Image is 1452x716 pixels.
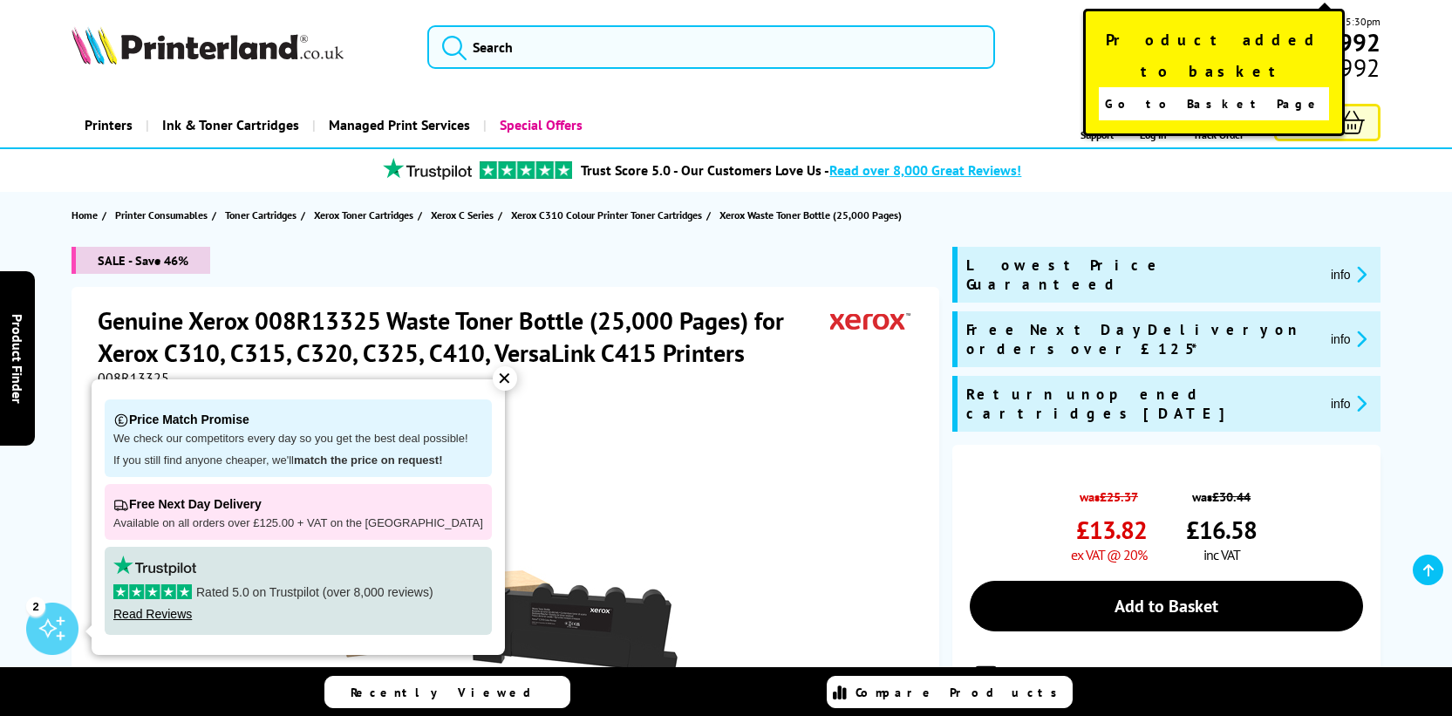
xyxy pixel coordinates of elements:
[115,206,212,224] a: Printer Consumables
[312,103,483,147] a: Managed Print Services
[113,493,483,516] p: Free Next Day Delivery
[830,304,910,337] img: Xerox
[146,103,312,147] a: Ink & Toner Cartridges
[1212,488,1251,505] strike: £30.44
[314,206,418,224] a: Xerox Toner Cartridges
[719,206,906,224] a: Xerox Waste Toner Bottle (25,000 Pages)
[294,453,442,467] strong: match the price on request!
[113,408,483,432] p: Price Match Promise
[115,206,208,224] span: Printer Consumables
[113,516,483,531] p: Available on all orders over £125.00 + VAT on the [GEOGRAPHIC_DATA]
[856,685,1067,700] span: Compare Products
[113,584,192,599] img: stars-5.svg
[113,453,483,468] p: If you still find anyone cheaper, we'll
[162,103,299,147] span: Ink & Toner Cartridges
[431,206,498,224] a: Xerox C Series
[225,206,301,224] a: Toner Cartridges
[375,158,480,180] img: trustpilot rating
[1326,393,1372,413] button: promo-description
[1186,480,1257,505] span: was
[1071,480,1147,505] span: was
[314,206,413,224] span: Xerox Toner Cartridges
[1076,514,1147,546] span: £13.82
[26,597,45,616] div: 2
[1022,666,1189,686] span: 99+ In Stock
[113,584,483,600] p: Rated 5.0 on Trustpilot (over 8,000 reviews)
[1105,92,1322,116] span: Go to Basket Page
[829,161,1021,179] span: Read over 8,000 Great Reviews!
[483,103,596,147] a: Special Offers
[970,581,1362,631] a: Add to Basket
[1326,264,1372,284] button: promo-description
[72,103,146,147] a: Printers
[72,206,102,224] a: Home
[98,369,169,386] span: 008R13325
[324,676,570,708] a: Recently Viewed
[72,26,344,65] img: Printerland Logo
[351,685,549,700] span: Recently Viewed
[1326,329,1372,349] button: promo-description
[431,206,494,224] span: Xerox C Series
[966,385,1317,423] span: Return unopened cartridges [DATE]
[966,256,1317,294] span: Lowest Price Guaranteed
[113,607,192,621] a: Read Reviews
[1080,109,1114,141] a: Support
[480,161,572,179] img: trustpilot rating
[827,676,1073,708] a: Compare Products
[1099,87,1329,120] a: Go to Basket Page
[98,304,830,369] h1: Genuine Xerox 008R13325 Waste Toner Bottle (25,000 Pages) for Xerox C310, C315, C320, C325, C410,...
[966,320,1317,358] span: Free Next Day Delivery on orders over £125*
[225,206,297,224] span: Toner Cartridges
[427,25,996,69] input: Search
[1203,546,1240,563] span: inc VAT
[511,206,702,224] span: Xerox C310 Colour Printer Toner Cartridges
[1080,128,1114,141] span: Support
[72,247,210,274] span: SALE - Save 46%
[9,313,26,403] span: Product Finder
[1186,514,1257,546] span: £16.58
[72,26,405,68] a: Printerland Logo
[1071,546,1147,563] span: ex VAT @ 20%
[72,206,98,224] span: Home
[1083,9,1345,136] div: Product added to basket
[113,556,196,576] img: trustpilot rating
[493,366,517,391] div: ✕
[581,161,1021,179] a: Trust Score 5.0 - Our Customers Love Us -Read over 8,000 Great Reviews!
[719,206,902,224] span: Xerox Waste Toner Bottle (25,000 Pages)
[511,206,706,224] a: Xerox C310 Colour Printer Toner Cartridges
[1022,666,1362,706] div: for FREE Next Day Delivery
[113,432,483,447] p: We check our competitors every day so you get the best deal possible!
[1100,488,1138,505] strike: £25.37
